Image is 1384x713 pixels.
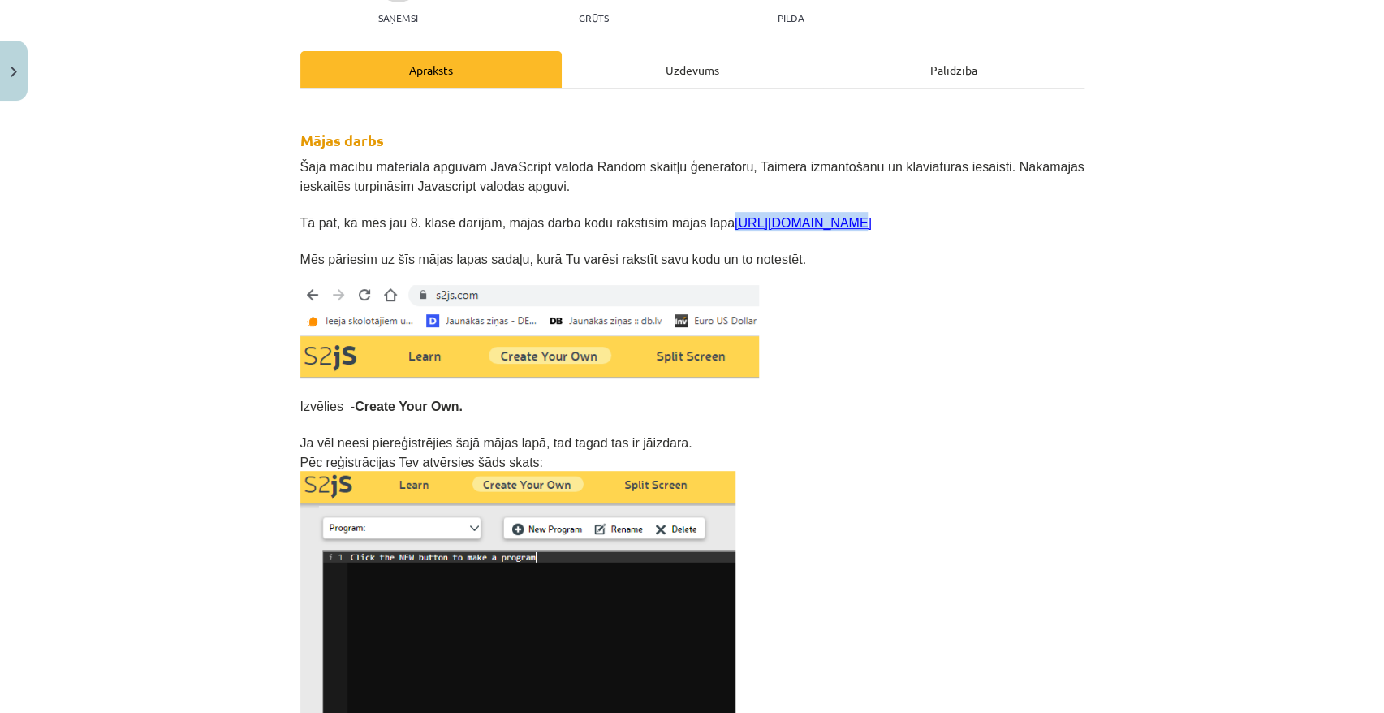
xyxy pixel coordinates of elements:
div: Apraksts [300,51,562,88]
div: Palīdzība [823,51,1084,88]
span: Mēs pāriesim uz šīs mājas lapas sadaļu, kurā Tu varēsi rakstīt savu kodu un to notestēt. [300,253,806,266]
a: [URL][DOMAIN_NAME] [735,216,872,230]
strong: Mājas darbs [300,131,384,149]
span: Ja vēl neesi piereģistrējies šajā mājas lapā, tad tagad tas ir jāizdara. [300,436,692,450]
div: Uzdevums [562,51,823,88]
p: Saņemsi [372,12,425,24]
p: Grūts [579,12,609,24]
span: Šajā mācību materiālā apguvām JavaScript valodā Random skaitļu ģeneratoru, Taimera izmantošanu un... [300,160,1084,193]
span: Pēc reģistrācijas Tev atvērsies šāds skats: [300,456,543,469]
p: pilda [777,12,803,24]
img: icon-close-lesson-0947bae3869378f0d4975bcd49f059093ad1ed9edebbc8119c70593378902aed.svg [11,67,17,77]
span: Tā pat, kā mēs jau 8. klasē darījām, mājas darba kodu rakstīsim mājas lapā [300,216,872,230]
b: Create Your Own. [355,400,463,413]
span: Izvēlies - [300,400,463,413]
